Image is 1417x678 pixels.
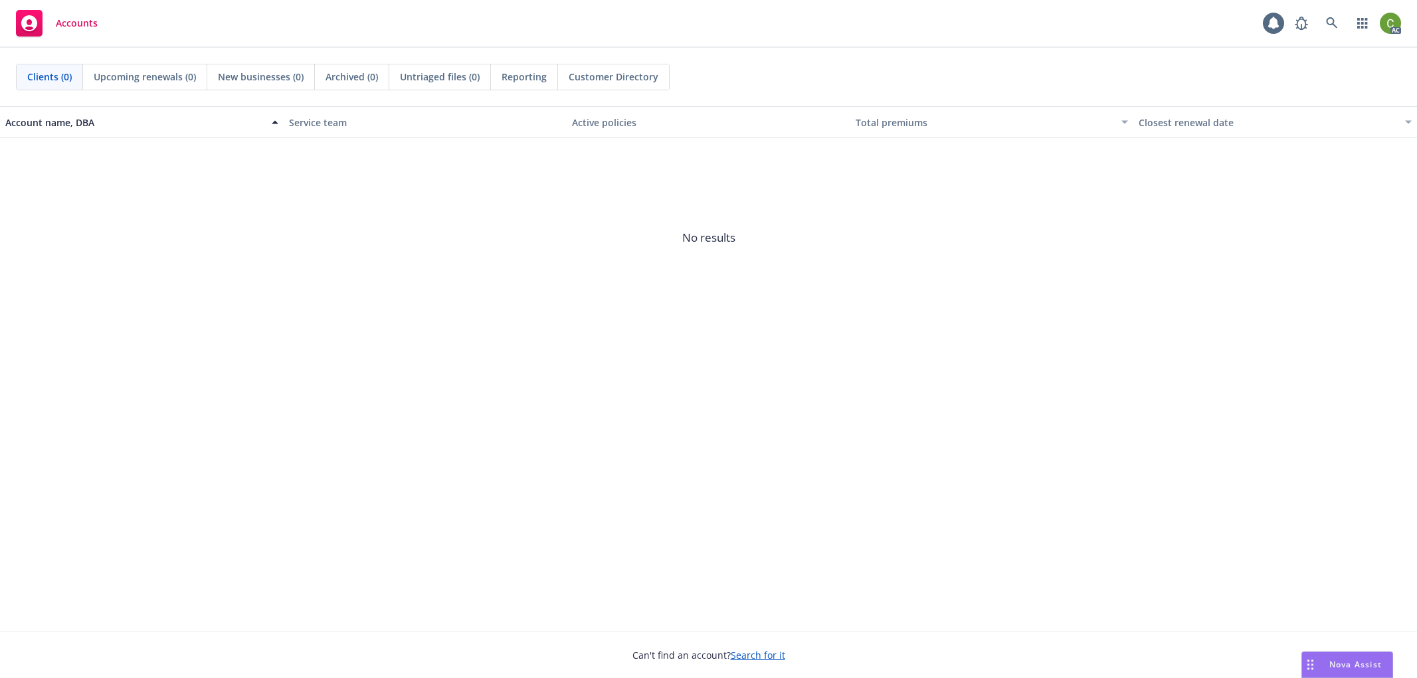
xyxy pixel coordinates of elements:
a: Accounts [11,5,103,42]
span: Nova Assist [1329,659,1382,670]
span: Archived (0) [326,70,378,84]
a: Report a Bug [1288,10,1315,37]
a: Search for it [731,649,785,661]
div: Active policies [572,116,845,129]
span: Accounts [56,18,98,29]
div: Account name, DBA [5,116,264,129]
div: Closest renewal date [1139,116,1397,129]
span: Upcoming renewals (0) [94,70,196,84]
span: New businesses (0) [218,70,304,84]
div: Service team [289,116,562,129]
span: Can't find an account? [632,648,785,662]
button: Nova Assist [1301,651,1393,678]
span: Clients (0) [27,70,72,84]
a: Search [1319,10,1345,37]
button: Closest renewal date [1133,106,1417,138]
img: photo [1380,13,1401,34]
span: Customer Directory [569,70,658,84]
span: Untriaged files (0) [400,70,480,84]
button: Active policies [567,106,850,138]
a: Switch app [1349,10,1376,37]
div: Drag to move [1302,652,1319,677]
div: Total premiums [856,116,1114,129]
button: Service team [284,106,567,138]
span: Reporting [502,70,547,84]
button: Total premiums [850,106,1134,138]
